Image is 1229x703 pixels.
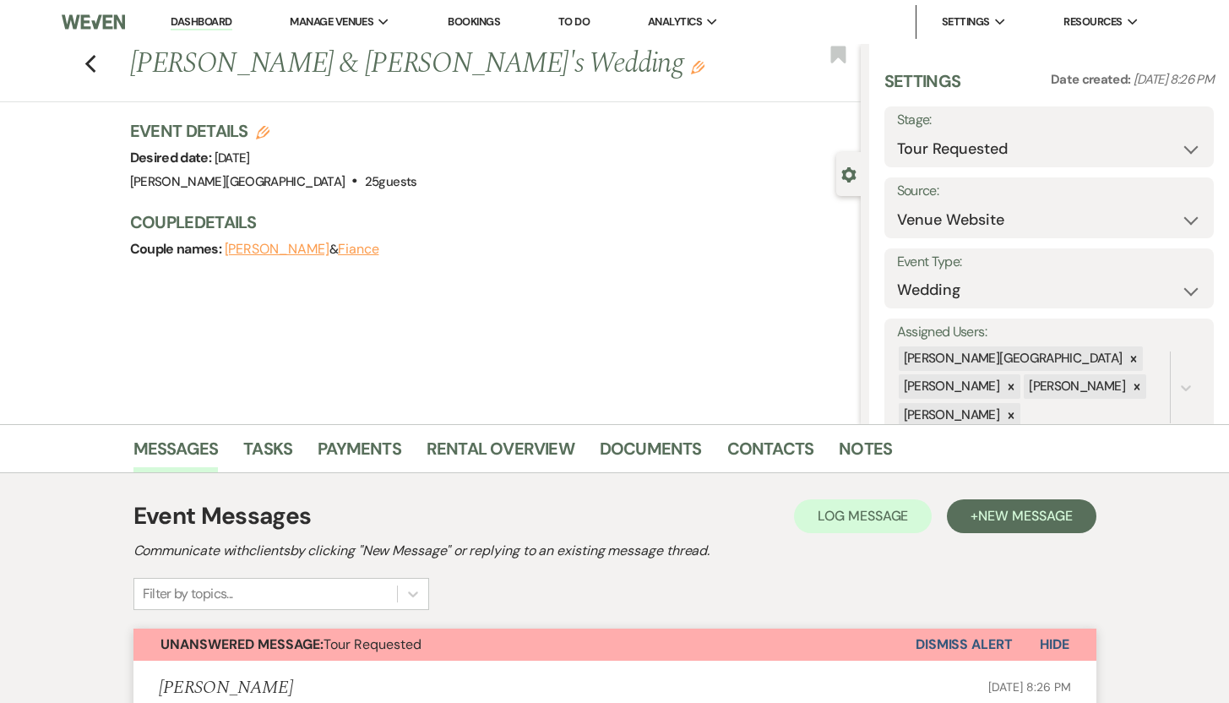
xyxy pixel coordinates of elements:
div: [PERSON_NAME][GEOGRAPHIC_DATA] [899,346,1125,371]
span: Analytics [648,14,702,30]
a: Messages [133,435,219,472]
a: Payments [318,435,401,472]
button: Unanswered Message:Tour Requested [133,629,916,661]
h3: Event Details [130,119,417,143]
span: Couple names: [130,240,225,258]
span: Tour Requested [160,635,421,653]
a: Documents [600,435,702,472]
span: Hide [1040,635,1069,653]
h5: [PERSON_NAME] [159,678,293,699]
label: Source: [897,179,1202,204]
h1: Event Messages [133,499,312,534]
label: Stage: [897,108,1202,133]
button: Fiance [338,243,379,256]
button: Edit [691,59,704,74]
h1: [PERSON_NAME] & [PERSON_NAME]'s Wedding [130,44,708,84]
div: [PERSON_NAME] [899,374,1003,399]
span: [DATE] [215,150,250,166]
div: [PERSON_NAME] [1024,374,1128,399]
img: Weven Logo [62,4,125,40]
span: & [225,241,379,258]
h2: Communicate with clients by clicking "New Message" or replying to an existing message thread. [133,541,1096,561]
button: [PERSON_NAME] [225,243,329,256]
span: New Message [978,507,1072,525]
div: Filter by topics... [143,584,233,604]
a: Notes [839,435,892,472]
span: [DATE] 8:26 PM [1134,71,1214,88]
a: Bookings [448,14,500,29]
h3: Settings [884,69,961,106]
h3: Couple Details [130,210,844,234]
a: Tasks [243,435,292,472]
span: Date created: [1051,71,1134,88]
span: Desired date: [130,149,215,166]
button: +New Message [947,499,1096,533]
span: [PERSON_NAME][GEOGRAPHIC_DATA] [130,173,345,190]
span: [DATE] 8:26 PM [988,679,1070,695]
a: To Do [558,14,590,29]
button: Close lead details [841,166,856,182]
label: Event Type: [897,250,1202,275]
a: Dashboard [171,14,231,30]
span: Manage Venues [290,14,373,30]
a: Contacts [727,435,814,472]
span: Log Message [818,507,908,525]
button: Dismiss Alert [916,629,1013,661]
button: Hide [1013,629,1096,661]
span: 25 guests [365,173,417,190]
button: Log Message [794,499,932,533]
strong: Unanswered Message: [160,635,324,653]
a: Rental Overview [427,435,574,472]
div: [PERSON_NAME] [899,403,1003,428]
span: Settings [942,14,990,30]
span: Resources [1063,14,1122,30]
label: Assigned Users: [897,320,1202,345]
